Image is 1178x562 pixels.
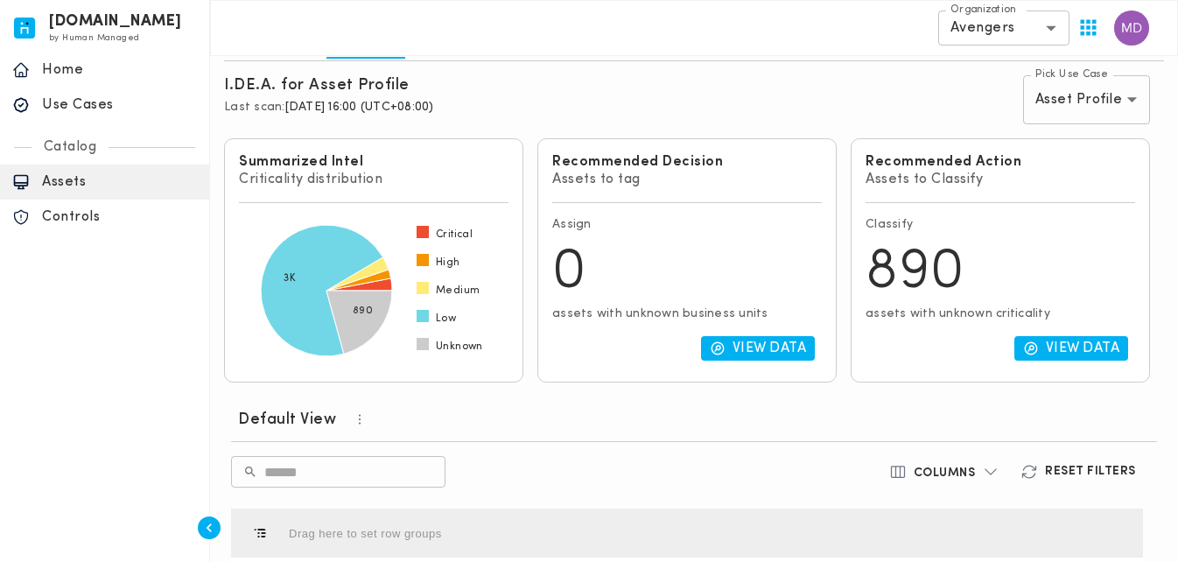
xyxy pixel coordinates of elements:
[552,245,587,301] span: 0
[284,273,296,284] text: 3K
[938,11,1069,46] div: Avengers
[42,96,197,114] p: Use Cases
[436,312,456,326] span: Low
[866,306,1135,322] p: assets with unknown criticality
[1035,67,1108,82] label: Pick Use Case
[353,306,374,316] text: 890
[733,340,807,357] p: View Data
[866,217,1135,233] p: Classify
[49,33,139,43] span: by Human Managed
[1107,4,1156,53] button: User
[224,75,410,96] h6: I.DE.A. for Asset Profile
[701,336,816,361] button: View Data
[1023,75,1151,124] div: Asset Profile
[224,100,680,116] p: Last scan:
[950,3,1016,18] label: Organization
[1010,456,1150,488] button: Reset Filters
[436,256,460,270] span: High
[552,217,822,233] p: Assign
[1014,336,1129,361] button: View Data
[436,284,480,298] span: Medium
[289,527,442,540] span: Drag here to set row groups
[32,138,109,156] p: Catalog
[1114,11,1149,46] img: Marc Daniel Jamindang
[42,61,197,79] p: Home
[14,18,35,39] img: invicta.io
[42,208,197,226] p: Controls
[866,171,1135,188] p: Assets to Classify
[552,306,822,322] p: assets with unknown business units
[1045,464,1136,480] h6: Reset Filters
[1046,340,1120,357] p: View Data
[866,153,1135,171] h6: Recommended Action
[552,171,822,188] p: Assets to tag
[239,153,508,171] h6: Summarized Intel
[436,228,473,242] span: Critical
[914,466,976,481] h6: Columns
[552,153,822,171] h6: Recommended Decision
[239,171,508,188] p: Criticality distribution
[879,456,1011,488] button: Columns
[285,101,434,114] span: [DATE] 16:00 (UTC+08:00)
[49,16,182,28] h6: [DOMAIN_NAME]
[42,173,197,191] p: Assets
[866,245,965,301] span: 890
[289,527,442,540] div: Row Groups
[238,410,336,431] h6: Default View
[436,340,483,354] span: Unknown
